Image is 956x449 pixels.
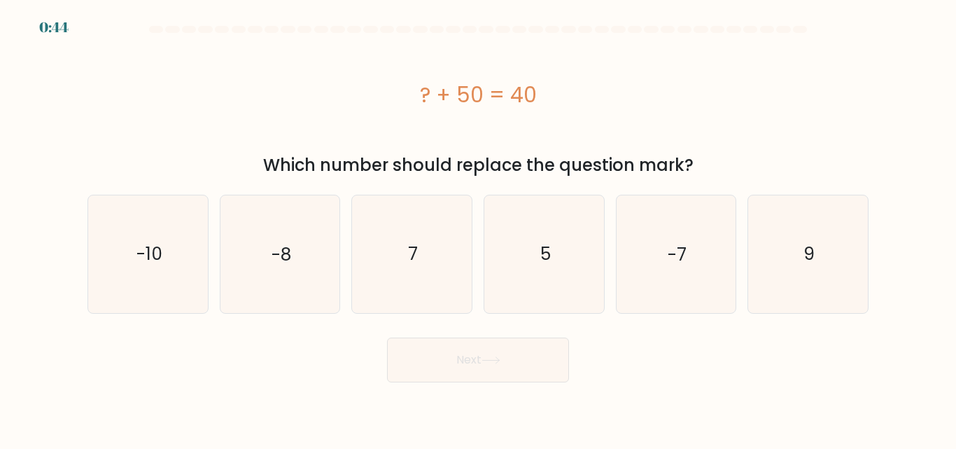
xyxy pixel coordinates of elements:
[272,242,291,266] text: -8
[540,242,550,266] text: 5
[136,242,162,266] text: -10
[39,17,69,38] div: 0:44
[387,338,569,382] button: Next
[408,242,418,266] text: 7
[96,153,860,178] div: Which number should replace the question mark?
[87,79,869,111] div: ? + 50 = 40
[803,242,815,266] text: 9
[668,242,687,266] text: -7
